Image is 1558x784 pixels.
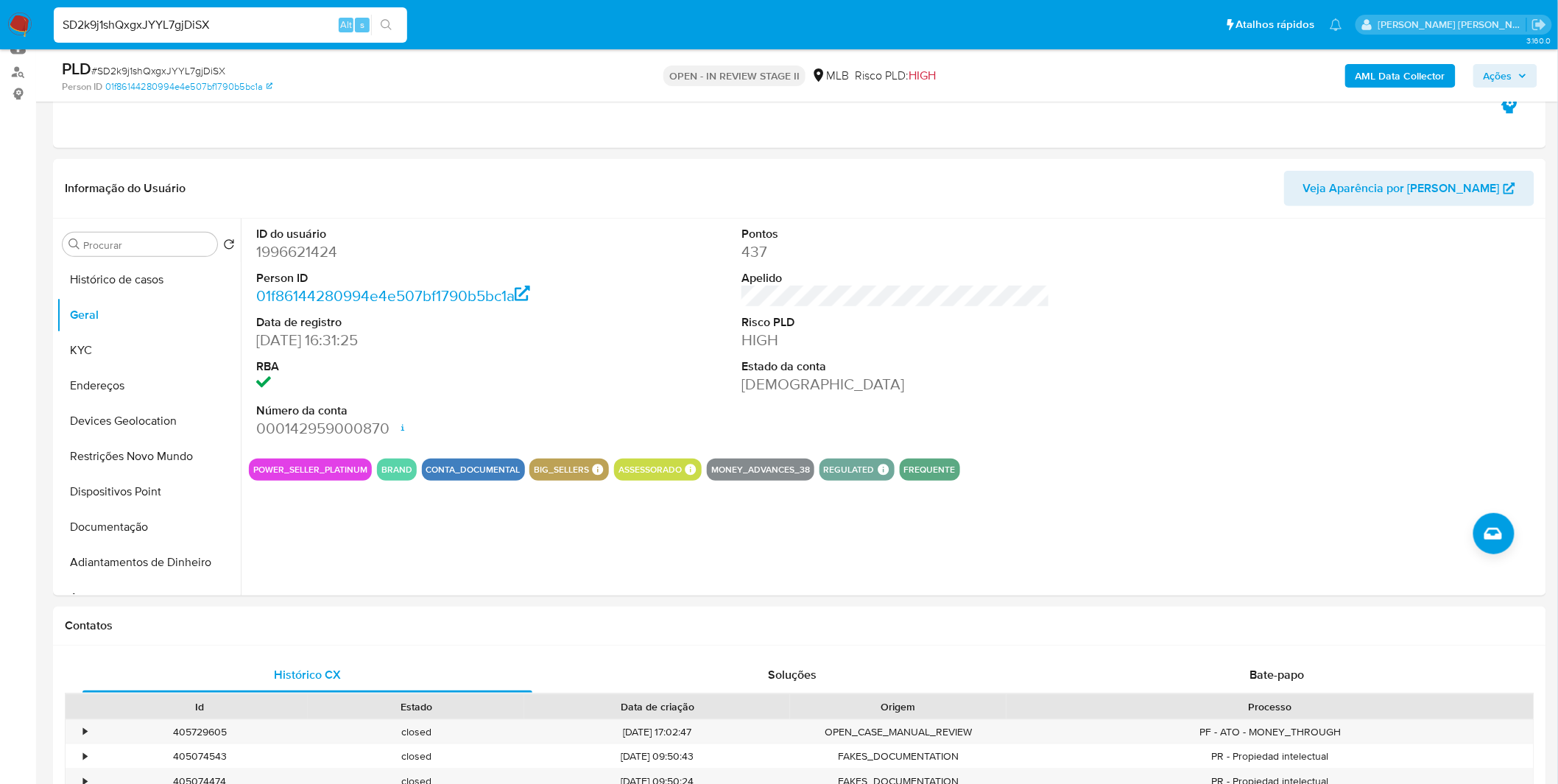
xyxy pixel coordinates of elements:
b: Person ID [62,80,102,93]
div: Origem [800,699,996,714]
b: PLD [62,57,91,80]
button: Veja Aparência por [PERSON_NAME] [1284,171,1534,206]
dt: Data de registro [256,314,565,331]
dt: Person ID [256,270,565,286]
h1: Informação do Usuário [65,181,186,196]
input: Pesquise usuários ou casos... [54,15,407,35]
dt: Apelido [741,270,1050,286]
div: closed [308,720,524,744]
dt: Número da conta [256,403,565,419]
dd: [DATE] 16:31:25 [256,330,565,350]
div: • [83,725,87,739]
div: [DATE] 17:02:47 [524,720,790,744]
dt: ID do usuário [256,226,565,242]
dd: [DEMOGRAPHIC_DATA] [741,374,1050,395]
h1: Contatos [65,618,1534,633]
div: PF - ATO - MONEY_THROUGH [1007,720,1534,744]
dt: Risco PLD [741,314,1050,331]
dd: 000142959000870 [256,418,565,439]
button: Endereços [57,368,241,403]
span: s [360,18,364,32]
button: Anexos [57,580,241,615]
span: Soluções [768,666,817,683]
a: Sair [1531,17,1547,32]
div: • [83,749,87,763]
span: Risco PLD: [855,68,936,84]
input: Procurar [83,239,211,252]
span: 3.160.0 [1526,35,1551,46]
button: Adiantamentos de Dinheiro [57,545,241,580]
button: Retornar ao pedido padrão [223,239,235,255]
span: Veja Aparência por [PERSON_NAME] [1303,171,1500,206]
div: Estado [318,699,514,714]
div: [DATE] 09:50:43 [524,744,790,769]
div: 405729605 [91,720,308,744]
p: igor.silva@mercadolivre.com [1378,18,1527,32]
button: AML Data Collector [1345,64,1456,88]
span: Ações [1484,64,1512,88]
span: Bate-papo [1250,666,1305,683]
dd: HIGH [741,330,1050,350]
dt: Estado da conta [741,359,1050,375]
span: HIGH [909,67,936,84]
div: Id [102,699,297,714]
button: Documentação [57,509,241,545]
span: Atalhos rápidos [1236,17,1315,32]
button: Restrições Novo Mundo [57,439,241,474]
a: Notificações [1330,18,1342,31]
dt: Pontos [741,226,1050,242]
span: Alt [340,18,352,32]
div: PR - Propiedad intelectual [1007,744,1534,769]
dd: 437 [741,241,1050,262]
div: Data de criação [535,699,780,714]
button: Devices Geolocation [57,403,241,439]
div: 405074543 [91,744,308,769]
span: Histórico CX [274,666,341,683]
span: # SD2k9j1shQxgxJYYL7gjDiSX [91,63,225,78]
a: 01f86144280994e4e507bf1790b5bc1a [256,285,530,306]
button: Ações [1473,64,1537,88]
dt: RBA [256,359,565,375]
button: Dispositivos Point [57,474,241,509]
div: FAKES_DOCUMENTATION [790,744,1007,769]
p: OPEN - IN REVIEW STAGE II [663,66,806,86]
dd: 1996621424 [256,241,565,262]
button: Geral [57,297,241,333]
button: Procurar [68,239,80,250]
div: MLB [811,68,849,84]
a: 01f86144280994e4e507bf1790b5bc1a [105,80,272,93]
div: Processo [1017,699,1523,714]
button: search-icon [371,15,401,35]
button: Histórico de casos [57,262,241,297]
div: OPEN_CASE_MANUAL_REVIEW [790,720,1007,744]
b: AML Data Collector [1356,64,1445,88]
button: KYC [57,333,241,368]
div: closed [308,744,524,769]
